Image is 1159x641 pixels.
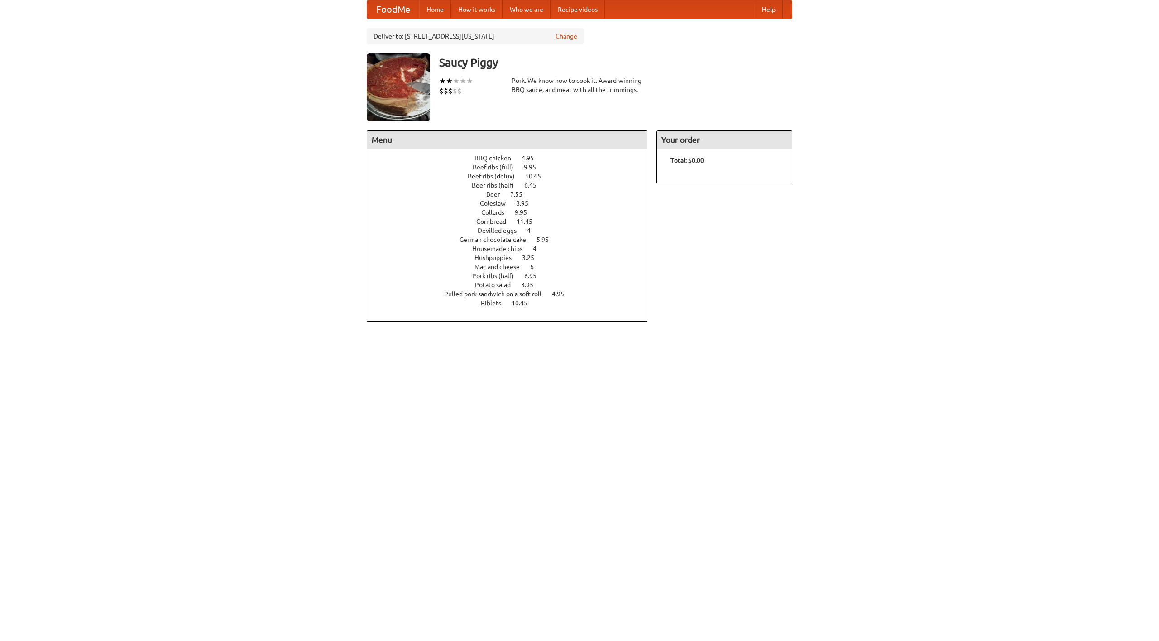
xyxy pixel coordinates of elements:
span: Pulled pork sandwich on a soft roll [444,290,551,298]
span: 4 [527,227,540,234]
span: Pork ribs (half) [472,272,523,280]
span: 4.95 [522,154,543,162]
span: 4.95 [552,290,573,298]
span: 6.45 [524,182,546,189]
li: $ [453,86,457,96]
span: Riblets [481,299,510,307]
a: Change [556,32,577,41]
span: 7.55 [510,191,532,198]
span: 9.95 [524,164,545,171]
a: Housemade chips 4 [472,245,553,252]
li: ★ [460,76,466,86]
span: 5.95 [536,236,558,243]
a: Coleslaw 8.95 [480,200,545,207]
span: Potato salad [475,281,520,289]
span: Beef ribs (full) [473,164,522,171]
a: Help [755,0,783,19]
span: Devilled eggs [478,227,526,234]
div: Pork. We know how to cook it. Award-winning BBQ sauce, and meat with all the trimmings. [512,76,647,94]
a: German chocolate cake 5.95 [460,236,565,243]
span: German chocolate cake [460,236,535,243]
li: ★ [439,76,446,86]
a: Home [419,0,451,19]
span: 8.95 [516,200,537,207]
a: Mac and cheese 6 [474,263,551,270]
span: BBQ chicken [474,154,520,162]
a: Hushpuppies 3.25 [474,254,551,261]
span: Collards [481,209,513,216]
span: Beer [486,191,509,198]
a: Riblets 10.45 [481,299,544,307]
span: 6 [530,263,543,270]
a: Pork ribs (half) 6.95 [472,272,553,280]
b: Total: $0.00 [670,157,704,164]
span: 10.45 [512,299,536,307]
span: Coleslaw [480,200,515,207]
a: BBQ chicken 4.95 [474,154,551,162]
span: Housemade chips [472,245,532,252]
span: 3.95 [521,281,542,289]
span: 9.95 [515,209,536,216]
span: 4 [533,245,546,252]
span: 3.25 [522,254,543,261]
li: $ [448,86,453,96]
div: Deliver to: [STREET_ADDRESS][US_STATE] [367,28,584,44]
li: ★ [453,76,460,86]
h3: Saucy Piggy [439,53,792,72]
h4: Menu [367,131,647,149]
span: Mac and cheese [474,263,529,270]
span: 10.45 [525,173,550,180]
a: Beef ribs (delux) 10.45 [468,173,558,180]
li: ★ [446,76,453,86]
span: Beef ribs (half) [472,182,523,189]
a: Collards 9.95 [481,209,544,216]
a: Pulled pork sandwich on a soft roll 4.95 [444,290,581,298]
li: ★ [466,76,473,86]
li: $ [457,86,462,96]
li: $ [439,86,444,96]
a: Who we are [503,0,551,19]
a: Potato salad 3.95 [475,281,550,289]
a: How it works [451,0,503,19]
a: Devilled eggs 4 [478,227,547,234]
a: Beef ribs (full) 9.95 [473,164,553,171]
li: $ [444,86,448,96]
span: 6.95 [524,272,546,280]
img: angular.jpg [367,53,430,121]
h4: Your order [657,131,792,149]
a: Beer 7.55 [486,191,539,198]
span: Cornbread [476,218,515,225]
a: Cornbread 11.45 [476,218,549,225]
span: 11.45 [517,218,541,225]
a: Recipe videos [551,0,605,19]
span: Beef ribs (delux) [468,173,524,180]
a: Beef ribs (half) 6.45 [472,182,553,189]
a: FoodMe [367,0,419,19]
span: Hushpuppies [474,254,521,261]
